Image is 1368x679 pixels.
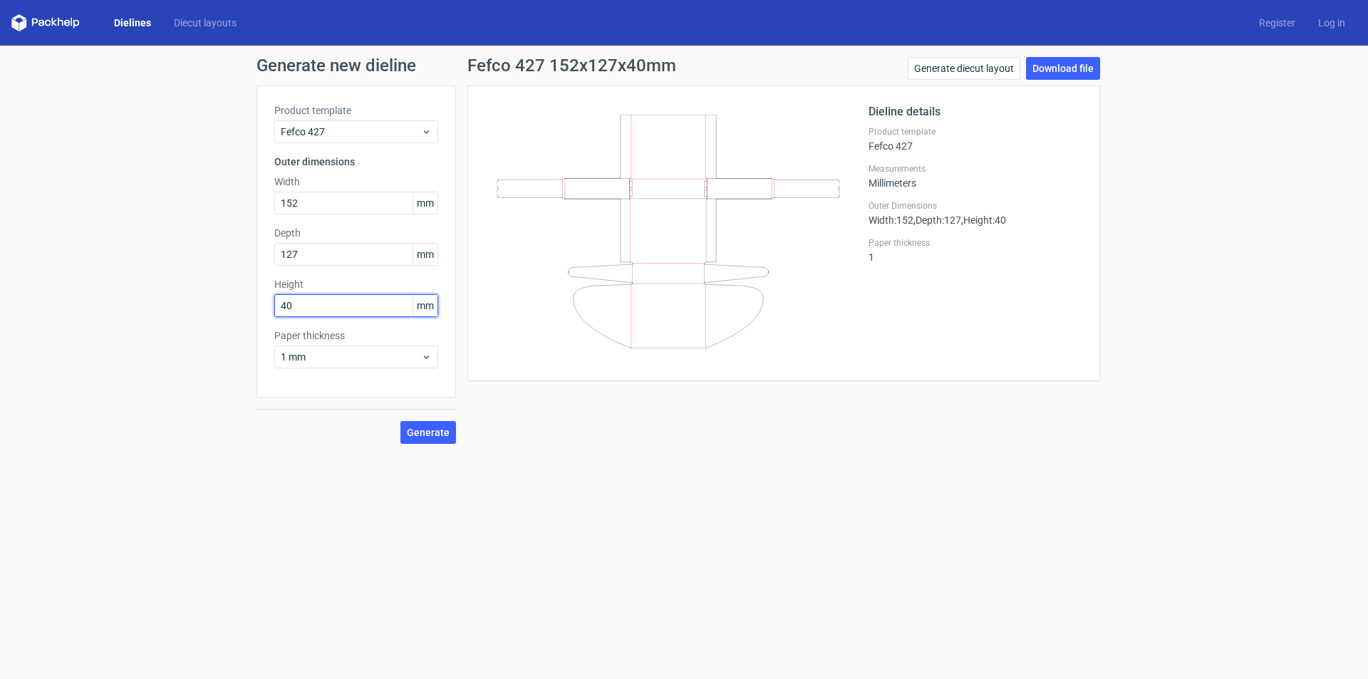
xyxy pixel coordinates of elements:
[869,163,1082,175] label: Measurements
[413,295,437,316] span: mm
[1307,16,1357,30] a: Log in
[274,226,438,240] label: Depth
[413,244,437,265] span: mm
[869,214,913,226] span: Width : 152
[869,163,1082,189] div: Millimeters
[274,175,438,189] label: Width
[407,427,450,437] span: Generate
[256,57,1111,74] h1: Generate new dieline
[869,103,1082,120] h2: Dieline details
[869,237,1082,263] div: 1
[1248,16,1307,30] a: Register
[869,126,1082,152] div: Fefco 427
[869,126,1082,138] label: Product template
[961,214,1006,226] span: , Height : 40
[1026,57,1100,80] a: Download file
[869,200,1082,212] label: Outer Dimensions
[274,277,438,291] label: Height
[413,192,437,214] span: mm
[281,125,421,139] span: Fefco 427
[908,57,1020,80] a: Generate diecut layout
[281,350,421,364] span: 1 mm
[913,214,961,226] span: , Depth : 127
[162,16,248,30] a: Diecut layouts
[869,237,1082,249] label: Paper thickness
[274,328,438,343] label: Paper thickness
[274,155,438,169] h3: Outer dimensions
[400,421,456,444] button: Generate
[467,57,676,74] h1: Fefco 427 152x127x40mm
[274,103,438,118] label: Product template
[103,16,162,30] a: Dielines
